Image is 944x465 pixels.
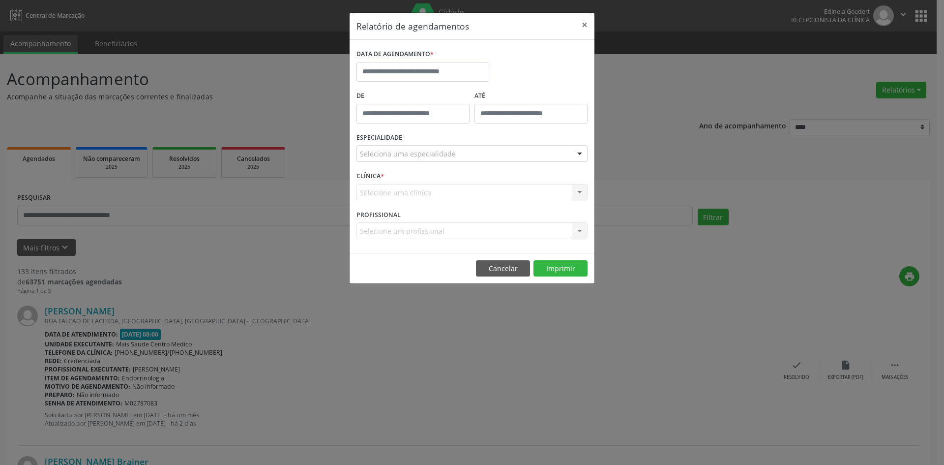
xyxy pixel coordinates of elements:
button: Cancelar [476,260,530,277]
button: Imprimir [533,260,588,277]
label: CLÍNICA [356,169,384,184]
span: Seleciona uma especialidade [360,149,456,159]
label: De [356,89,470,104]
label: ESPECIALIDADE [356,130,402,146]
h5: Relatório de agendamentos [356,20,469,32]
button: Close [575,13,594,37]
label: DATA DE AGENDAMENTO [356,47,434,62]
label: PROFISSIONAL [356,207,401,222]
label: ATÉ [474,89,588,104]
